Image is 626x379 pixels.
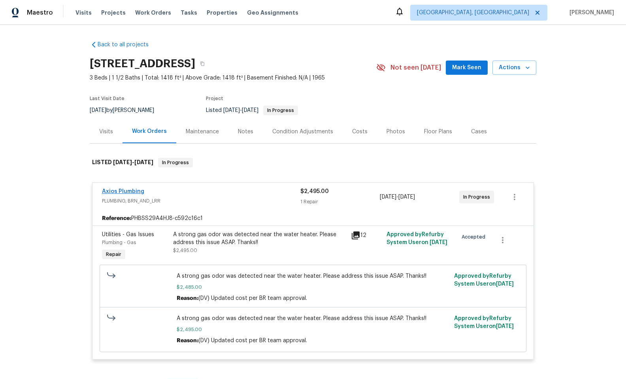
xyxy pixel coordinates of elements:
button: Mark Seen [446,61,488,75]
h6: LISTED [92,158,153,167]
span: Mark Seen [452,63,481,73]
span: Last Visit Date [90,96,124,101]
div: Work Orders [132,127,167,135]
div: Costs [352,128,368,136]
div: by [PERSON_NAME] [90,106,164,115]
span: Geo Assignments [247,9,298,17]
button: Copy Address [195,57,209,71]
span: Utilities - Gas Issues [102,232,154,237]
span: Not seen [DATE] [390,64,441,72]
span: [DATE] [223,108,240,113]
span: [DATE] [113,159,132,165]
span: [DATE] [430,240,447,245]
span: (DV) Updated cost per BR team approval. [198,338,307,343]
span: Approved by Refurby System User on [454,316,514,329]
span: - [380,193,415,201]
div: Notes [238,128,253,136]
button: Actions [492,61,536,75]
a: Back to all projects [90,41,166,49]
div: Maintenance [186,128,219,136]
div: Cases [471,128,487,136]
span: Repair [103,250,124,258]
span: PLUMBING, BRN_AND_LRR [102,197,300,205]
div: A strong gas odor was detected near the water heater. Please address this issue ASAP. Thanks!! [173,231,346,246]
span: (DV) Updated cost per BR team approval. [198,296,307,301]
div: Photos [387,128,405,136]
a: Axios Plumbing [102,189,144,194]
span: $2,495.00 [173,248,197,253]
span: $2,495.00 [177,326,450,334]
span: Project [206,96,223,101]
span: [DATE] [398,194,415,200]
span: [PERSON_NAME] [566,9,614,17]
span: Reason: [177,338,198,343]
span: Approved by Refurby System User on [454,273,514,287]
span: A strong gas odor was detected near the water heater. Please address this issue ASAP. Thanks!! [177,272,450,280]
span: [GEOGRAPHIC_DATA], [GEOGRAPHIC_DATA] [417,9,529,17]
div: 1 Repair [300,198,380,206]
span: In Progress [159,159,192,167]
span: Visits [75,9,92,17]
span: Projects [101,9,126,17]
div: Visits [99,128,113,136]
span: Actions [499,63,530,73]
span: 3 Beds | 1 1/2 Baths | Total: 1418 ft² | Above Grade: 1418 ft² | Basement Finished: N/A | 1965 [90,74,376,82]
span: - [223,108,258,113]
span: [DATE] [134,159,153,165]
span: [DATE] [380,194,396,200]
span: Plumbing - Gas [102,240,136,245]
span: Properties [207,9,238,17]
span: Listed [206,108,298,113]
span: Reason: [177,296,198,301]
span: [DATE] [496,324,514,329]
span: In Progress [264,108,297,113]
span: A strong gas odor was detected near the water heater. Please address this issue ASAP. Thanks!! [177,315,450,322]
span: $2,495.00 [300,189,329,194]
span: [DATE] [242,108,258,113]
span: Work Orders [135,9,171,17]
span: In Progress [463,193,493,201]
div: LISTED [DATE]-[DATE]In Progress [90,150,536,175]
b: Reference: [102,214,131,222]
span: $2,485.00 [177,283,450,291]
span: - [113,159,153,165]
span: Accepted [462,233,488,241]
div: Condition Adjustments [272,128,333,136]
span: [DATE] [496,281,514,287]
span: Tasks [181,10,197,15]
span: Maestro [27,9,53,17]
h2: [STREET_ADDRESS] [90,60,195,68]
span: Approved by Refurby System User on [387,232,447,245]
div: PHBSS29A4HJ8-c592c16c1 [92,211,534,226]
div: 12 [351,231,382,240]
span: [DATE] [90,108,106,113]
div: Floor Plans [424,128,452,136]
